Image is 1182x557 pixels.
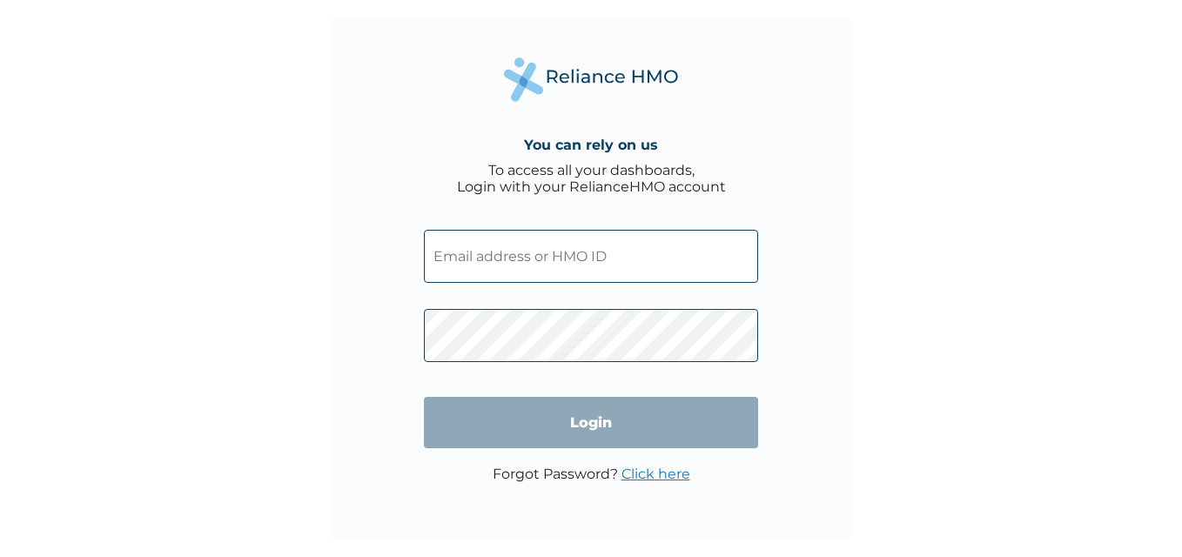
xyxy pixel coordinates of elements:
img: Reliance Health's Logo [504,57,678,102]
a: Click here [621,466,690,482]
input: Email address or HMO ID [424,230,758,283]
input: Login [424,397,758,448]
h4: You can rely on us [524,137,658,153]
div: To access all your dashboards, Login with your RelianceHMO account [457,162,726,195]
p: Forgot Password? [493,466,690,482]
